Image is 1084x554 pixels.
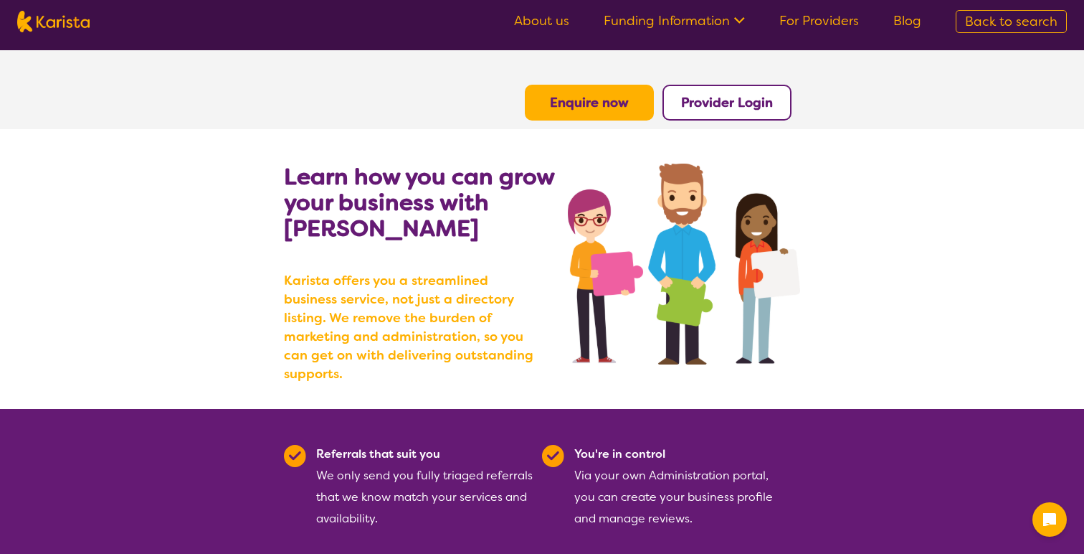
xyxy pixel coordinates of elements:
[568,164,800,365] img: grow your business with Karista
[17,11,90,32] img: Karista logo
[681,94,773,111] a: Provider Login
[316,443,533,530] div: We only send you fully triaged referrals that we know match your services and availability.
[662,85,791,121] button: Provider Login
[284,271,542,383] b: Karista offers you a streamlined business service, not just a directory listing. We remove the bu...
[525,85,654,121] button: Enquire now
[604,12,745,29] a: Funding Information
[284,445,306,467] img: Tick
[284,161,554,243] b: Learn how you can grow your business with [PERSON_NAME]
[550,94,629,111] a: Enquire now
[893,12,921,29] a: Blog
[779,12,859,29] a: For Providers
[514,12,569,29] a: About us
[956,10,1067,33] a: Back to search
[316,446,440,461] b: Referrals that suit you
[574,443,791,530] div: Via your own Administration portal, you can create your business profile and manage reviews.
[965,13,1057,30] span: Back to search
[574,446,665,461] b: You're in control
[542,445,564,467] img: Tick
